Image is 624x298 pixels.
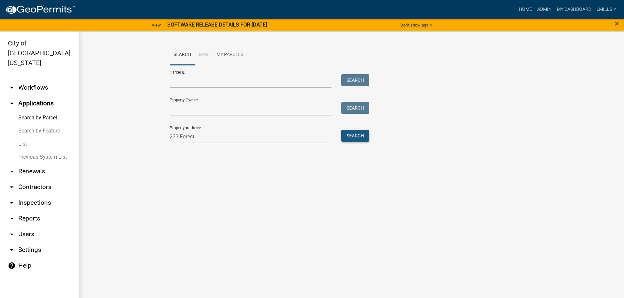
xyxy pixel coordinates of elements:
a: lmills [594,3,619,16]
i: arrow_drop_down [8,199,16,207]
i: help [8,262,16,270]
i: arrow_drop_up [8,99,16,107]
i: arrow_drop_down [8,246,16,254]
button: Search [341,102,369,114]
strong: SOFTWARE RELEASE DETAILS FOR [DATE] [167,22,267,28]
a: Home [516,3,535,16]
button: Search [341,130,369,142]
button: Search [341,74,369,86]
a: My Parcels [213,44,247,65]
a: Admin [535,3,554,16]
i: arrow_drop_down [8,84,16,92]
i: arrow_drop_down [8,167,16,175]
span: × [615,19,619,28]
a: View [149,20,163,30]
button: Close [615,20,619,27]
a: My Dashboard [554,3,594,16]
i: arrow_drop_down [8,183,16,191]
i: arrow_drop_down [8,215,16,222]
button: Don't show again [398,20,434,30]
a: Search [170,44,195,65]
i: arrow_drop_down [8,230,16,238]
